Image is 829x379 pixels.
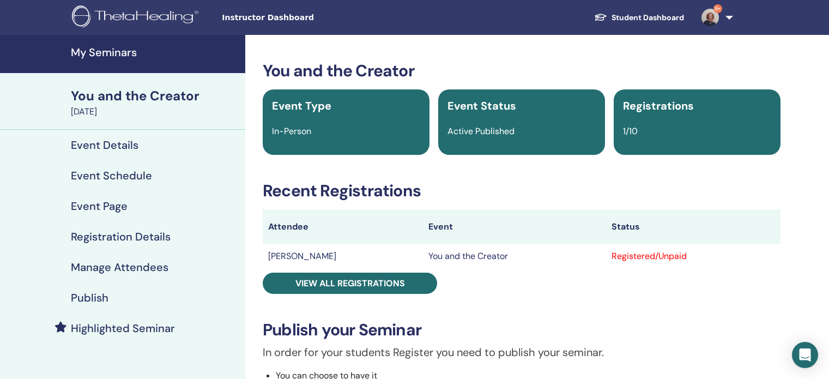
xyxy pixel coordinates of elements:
[71,261,168,274] h4: Manage Attendees
[222,12,385,23] span: Instructor Dashboard
[272,99,331,113] span: Event Type
[447,125,515,137] span: Active Published
[713,4,722,13] span: 9+
[263,61,780,81] h3: You and the Creator
[423,244,606,268] td: You and the Creator
[71,87,239,105] div: You and the Creator
[447,99,516,113] span: Event Status
[263,209,423,244] th: Attendee
[71,46,239,59] h4: My Seminars
[64,87,245,118] a: You and the Creator[DATE]
[423,209,606,244] th: Event
[72,5,202,30] img: logo.png
[272,125,311,137] span: In-Person
[263,181,780,201] h3: Recent Registrations
[594,13,607,22] img: graduation-cap-white.svg
[71,200,128,213] h4: Event Page
[623,125,638,137] span: 1/10
[792,342,818,368] div: Open Intercom Messenger
[71,139,138,152] h4: Event Details
[263,320,780,340] h3: Publish your Seminar
[71,105,239,118] div: [DATE]
[263,273,437,294] a: View all registrations
[263,344,780,360] p: In order for your students Register you need to publish your seminar.
[263,244,423,268] td: [PERSON_NAME]
[71,322,175,335] h4: Highlighted Seminar
[701,9,719,26] img: default.jpg
[71,230,171,243] h4: Registration Details
[585,8,693,28] a: Student Dashboard
[606,209,780,244] th: Status
[612,250,775,263] div: Registered/Unpaid
[623,99,694,113] span: Registrations
[71,169,152,182] h4: Event Schedule
[295,278,405,289] span: View all registrations
[71,291,108,304] h4: Publish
